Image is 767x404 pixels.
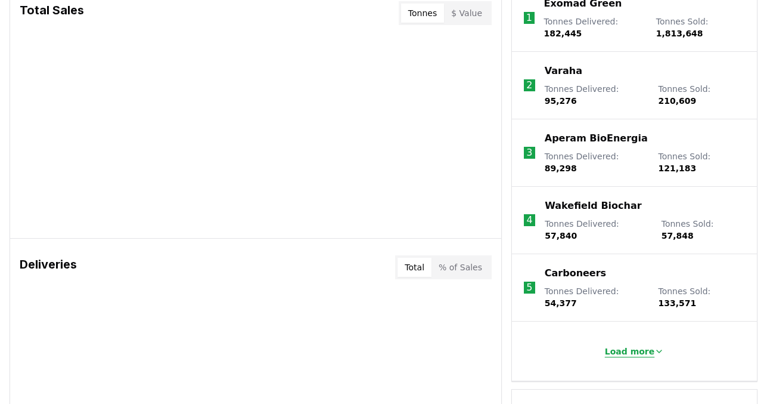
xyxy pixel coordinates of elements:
[662,231,694,240] span: 57,848
[656,16,745,39] p: Tonnes Sold :
[656,29,703,38] span: 1,813,648
[545,298,577,308] span: 54,377
[545,285,647,309] p: Tonnes Delivered :
[444,4,489,23] button: $ Value
[659,164,697,173] span: 121,183
[544,29,582,38] span: 182,445
[545,131,648,146] a: Aperam BioEnergia
[20,255,77,279] h3: Deliveries
[20,1,84,25] h3: Total Sales
[545,150,647,174] p: Tonnes Delivered :
[545,266,606,280] a: Carboneers
[526,280,532,295] p: 5
[545,218,650,242] p: Tonnes Delivered :
[401,4,444,23] button: Tonnes
[595,340,674,363] button: Load more
[526,146,532,160] p: 3
[545,199,641,213] a: Wakefield Biochar
[659,150,746,174] p: Tonnes Sold :
[662,218,745,242] p: Tonnes Sold :
[526,11,532,25] p: 1
[545,231,577,240] span: 57,840
[545,96,577,106] span: 95,276
[526,78,532,92] p: 2
[659,96,697,106] span: 210,609
[545,83,647,107] p: Tonnes Delivered :
[398,258,431,277] button: Total
[659,83,746,107] p: Tonnes Sold :
[659,285,746,309] p: Tonnes Sold :
[527,213,533,227] p: 4
[605,346,655,357] p: Load more
[545,164,577,173] span: 89,298
[544,16,644,39] p: Tonnes Delivered :
[431,258,489,277] button: % of Sales
[659,298,697,308] span: 133,571
[545,64,582,78] a: Varaha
